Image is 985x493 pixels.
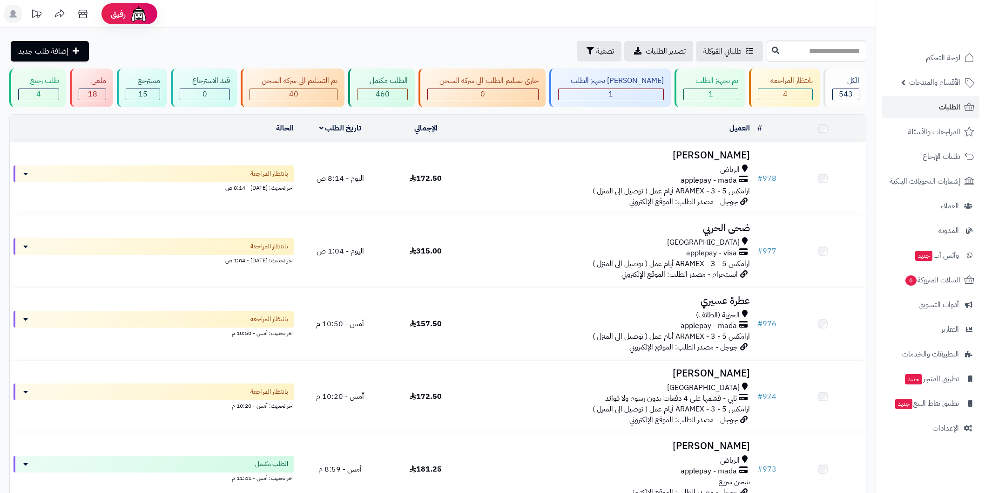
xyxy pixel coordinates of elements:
[684,89,738,100] div: 1
[608,89,613,100] span: 1
[757,464,776,475] a: #973
[480,89,485,100] span: 0
[932,422,959,435] span: الإعدادات
[410,464,442,475] span: 181.25
[667,237,740,248] span: [GEOGRAPHIC_DATA]
[79,89,105,100] div: 18
[621,269,738,280] span: انستجرام - مصدر الطلب: الموقع الإلكتروني
[926,51,960,64] span: لوحة التحكم
[629,342,738,353] span: جوجل - مصدر الطلب: الموقع الإلكتروني
[593,258,750,269] span: ارامكس ARAMEX - 3 - 5 أيام عمل ( توصيل الى المنزل )
[593,404,750,415] span: ارامكس ARAMEX - 3 - 5 أيام عمل ( توصيل الى المنزل )
[559,89,663,100] div: 1
[126,75,160,86] div: مسترجع
[703,46,742,57] span: طلباتي المُوكلة
[757,391,776,402] a: #974
[88,89,97,100] span: 18
[472,295,750,306] h3: عطرة عسيري
[317,246,364,257] span: اليوم - 1:04 ص
[895,399,912,409] span: جديد
[79,75,106,86] div: ملغي
[250,89,337,100] div: 40
[941,199,959,212] span: العملاء
[629,414,738,425] span: جوجل - مصدر الطلب: الموقع الإلكتروني
[376,89,390,100] span: 460
[757,173,762,184] span: #
[13,255,294,265] div: اخر تحديث: [DATE] - 1:04 ص
[577,41,621,62] button: تصفية
[882,343,979,365] a: التطبيقات والخدمات
[882,96,979,118] a: الطلبات
[428,89,538,100] div: 0
[681,321,737,331] span: applepay - mada
[410,391,442,402] span: 172.50
[318,464,362,475] span: أمس - 8:59 م
[939,101,960,114] span: الطلبات
[757,246,762,257] span: #
[472,150,750,161] h3: [PERSON_NAME]
[593,331,750,342] span: ارامكس ARAMEX - 3 - 5 أيام عمل ( توصيل الى المنزل )
[882,368,979,390] a: تطبيق المتجرجديد
[686,248,737,259] span: applepay - visa
[11,41,89,62] a: إضافة طلب جديد
[111,8,126,20] span: رفيق
[558,75,663,86] div: [PERSON_NAME] تجهيز الطلب
[922,24,976,43] img: logo-2.png
[289,89,298,100] span: 40
[729,123,750,134] a: العميل
[757,318,762,329] span: #
[681,466,737,477] span: applepay - mada
[624,41,693,62] a: تصدير الطلبات
[696,41,763,62] a: طلباتي المُوكلة
[410,173,442,184] span: 172.50
[13,472,294,482] div: اخر تحديث: أمس - 11:41 م
[938,224,959,237] span: المدونة
[890,175,960,188] span: إشعارات التحويلات البنكية
[593,185,750,197] span: ارامكس ARAMEX - 3 - 5 أيام عمل ( توصيل الى المنزل )
[757,123,762,134] a: #
[882,417,979,439] a: الإعدادات
[882,318,979,341] a: التقارير
[316,391,364,402] span: أمس - 10:20 م
[410,246,442,257] span: 315.00
[250,242,288,251] span: بانتظار المراجعة
[250,387,288,397] span: بانتظار المراجعة
[250,169,288,178] span: بانتظار المراجعة
[316,318,364,329] span: أمس - 10:50 م
[410,318,442,329] span: 157.50
[882,195,979,217] a: العملاء
[317,173,364,184] span: اليوم - 8:14 ص
[13,328,294,337] div: اخر تحديث: أمس - 10:50 م
[129,5,148,23] img: ai-face.png
[904,372,959,385] span: تطبيق المتجر
[902,348,959,361] span: التطبيقات والخدمات
[18,46,68,57] span: إضافة طلب جديد
[683,75,738,86] div: تم تجهيز الطلب
[358,89,407,100] div: 460
[904,274,960,287] span: السلات المتروكة
[25,5,48,26] a: تحديثات المنصة
[19,89,59,100] div: 4
[758,89,812,100] div: 4
[596,46,614,57] span: تصفية
[822,68,868,107] a: الكل543
[832,75,859,86] div: الكل
[905,374,922,384] span: جديد
[757,464,762,475] span: #
[414,123,438,134] a: الإجمالي
[696,310,740,321] span: الحوية (الطائف)
[894,397,959,410] span: تطبيق نقاط البيع
[882,392,979,415] a: تطبيق نقاط البيعجديد
[882,47,979,69] a: لوحة التحكم
[472,223,750,233] h3: ضحى الحربي
[13,400,294,410] div: اخر تحديث: أمس - 10:20 م
[882,121,979,143] a: المراجعات والأسئلة
[417,68,547,107] a: جاري تسليم الطلب الى شركة الشحن 0
[882,170,979,192] a: إشعارات التحويلات البنكية
[757,246,776,257] a: #977
[126,89,160,100] div: 15
[882,145,979,168] a: طلبات الإرجاع
[667,383,740,393] span: [GEOGRAPHIC_DATA]
[720,455,740,466] span: الرياض
[882,269,979,291] a: السلات المتروكة6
